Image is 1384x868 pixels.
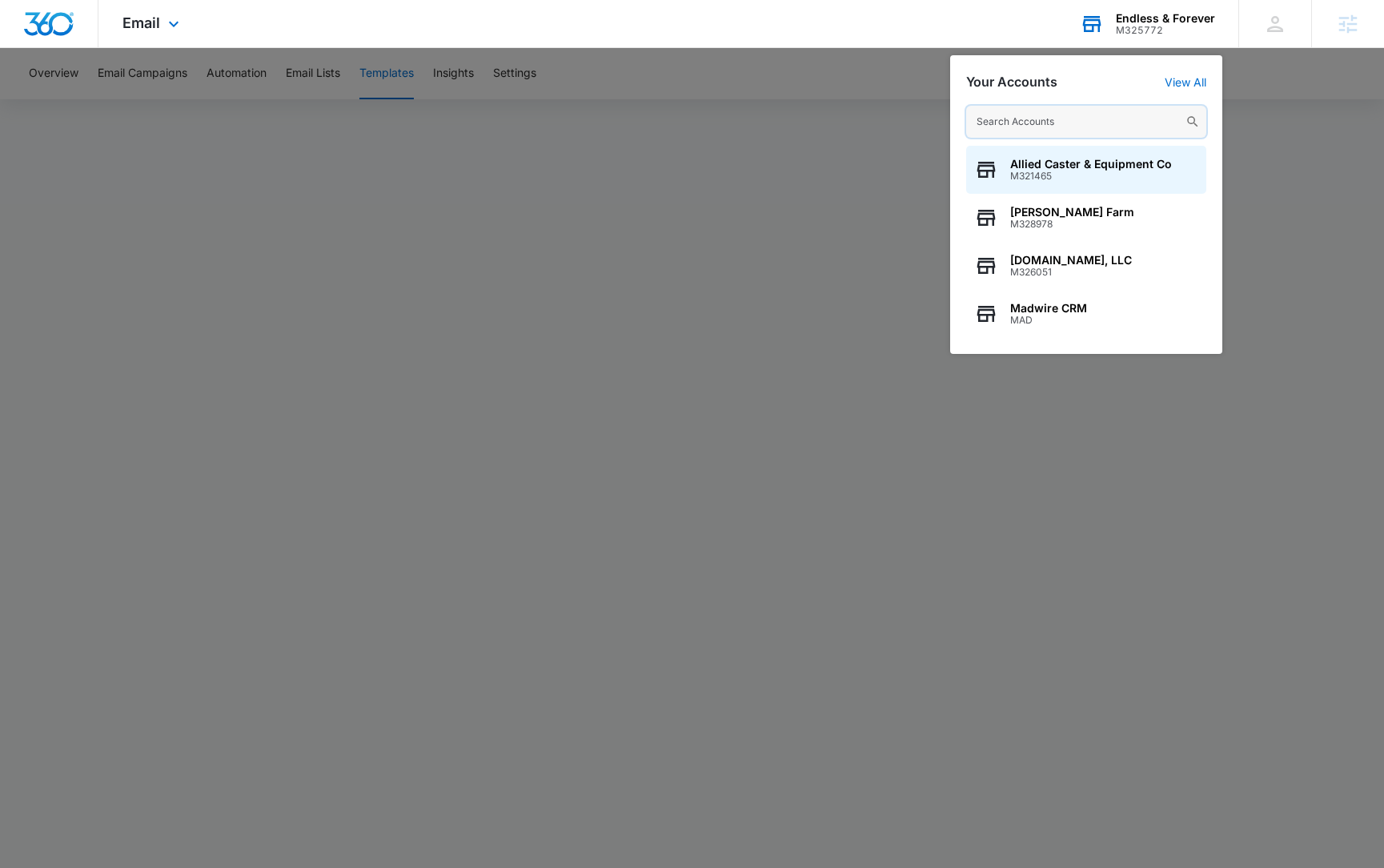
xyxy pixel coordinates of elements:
span: M326051 [1010,267,1132,278]
span: [PERSON_NAME] Farm [1010,206,1134,219]
button: Madwire CRMMAD [966,290,1206,338]
div: account name [1116,12,1215,25]
button: [PERSON_NAME] FarmM328978 [966,194,1206,242]
span: M321465 [1010,171,1172,182]
input: Search Accounts [966,106,1206,138]
div: account id [1116,25,1215,36]
h2: Your Accounts [966,74,1057,90]
button: [DOMAIN_NAME], LLCM326051 [966,242,1206,290]
span: Allied Caster & Equipment Co [1010,158,1172,171]
a: View All [1165,75,1206,89]
span: MAD [1010,315,1087,326]
span: Email [122,14,160,31]
span: [DOMAIN_NAME], LLC [1010,254,1132,267]
button: Allied Caster & Equipment CoM321465 [966,146,1206,194]
span: M328978 [1010,219,1134,230]
span: Madwire CRM [1010,302,1087,315]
